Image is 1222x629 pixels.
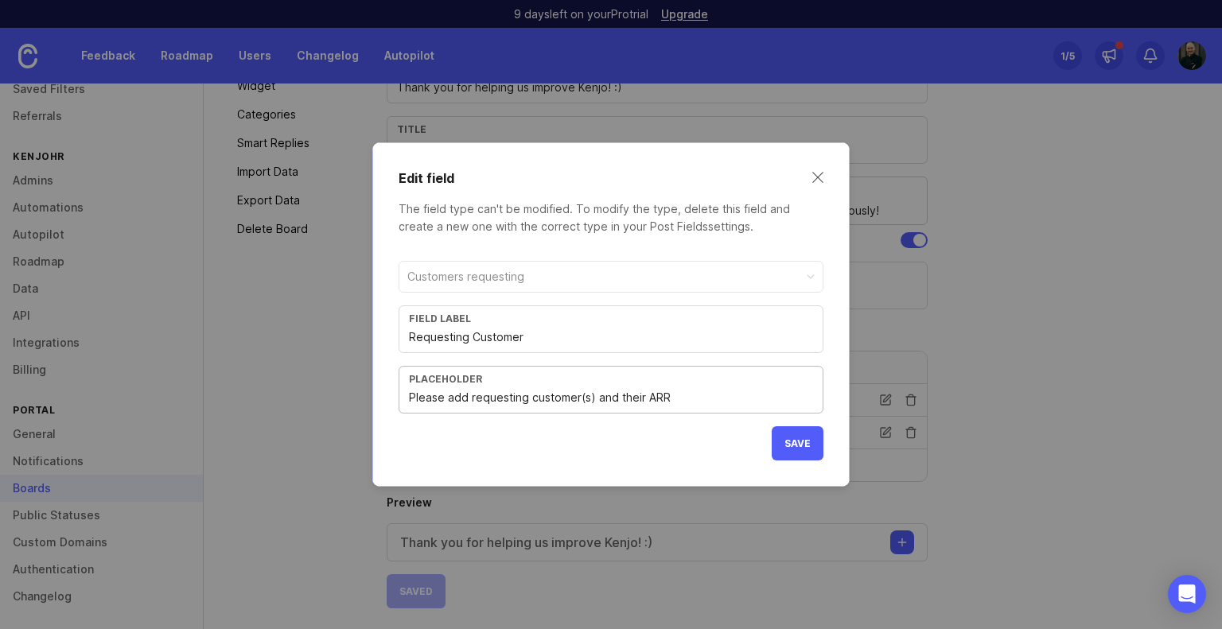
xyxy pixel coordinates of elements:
[784,437,811,449] span: Save
[407,268,524,285] div: Customers requesting
[409,313,813,324] div: Field label
[409,373,813,385] div: Placeholder
[1168,575,1206,613] div: Open Intercom Messenger
[772,426,823,460] button: Save
[399,169,454,188] h2: Edit field
[399,200,823,235] p: The field type can't be modified. To modify the type, delete this field and create a new one with...
[650,219,708,233] a: Post Fields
